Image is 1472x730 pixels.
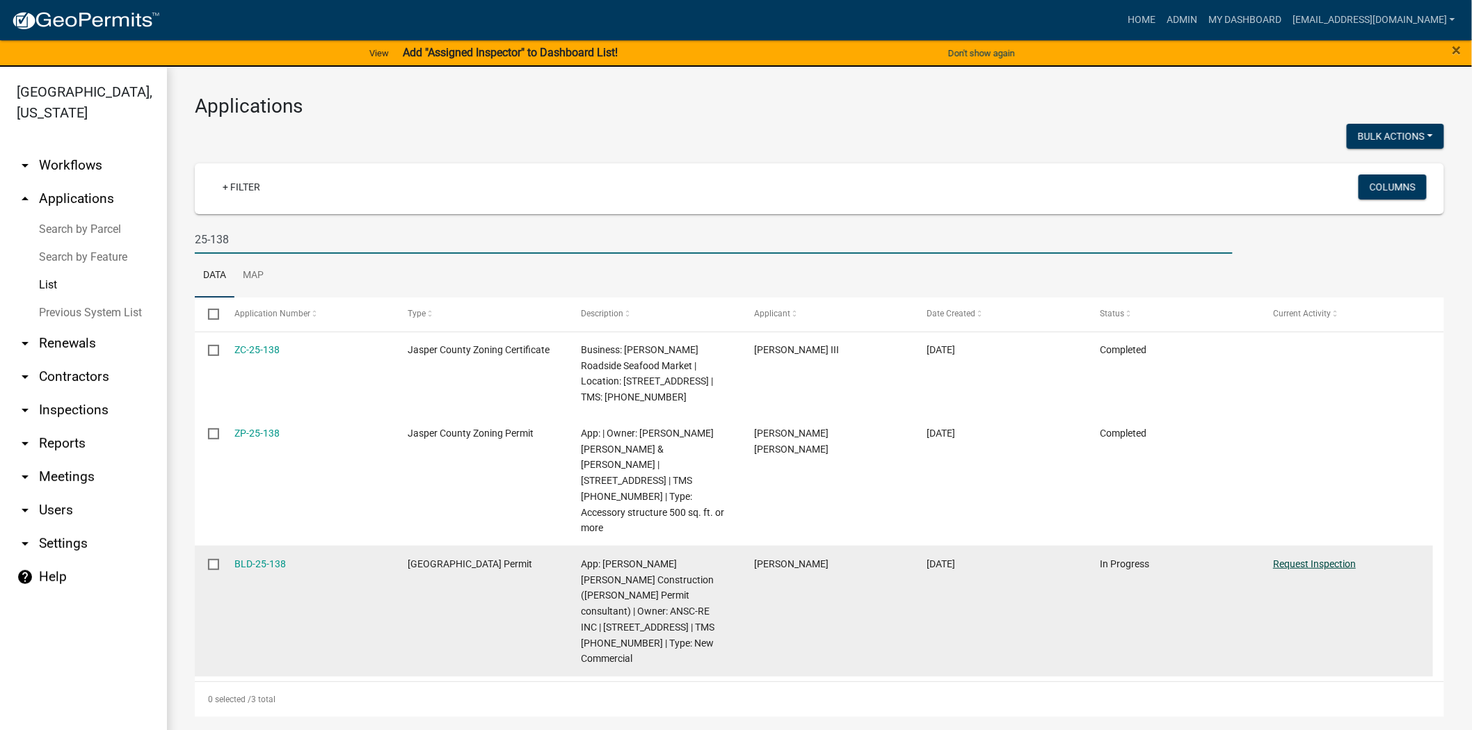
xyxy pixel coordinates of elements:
i: arrow_drop_down [17,535,33,552]
span: × [1453,40,1462,60]
a: Admin [1161,7,1203,33]
span: Description [581,309,623,318]
datatable-header-cell: Date Created [914,298,1087,331]
button: Don't show again [943,42,1021,65]
span: Current Activity [1273,309,1331,318]
i: arrow_drop_down [17,402,33,419]
a: BLD-25-138 [235,558,287,569]
span: 0 selected / [208,695,251,704]
h3: Applications [195,95,1444,118]
datatable-header-cell: Select [195,298,221,331]
span: Application Number [235,309,311,318]
div: 3 total [195,682,1444,717]
datatable-header-cell: Application Number [221,298,394,331]
a: My Dashboard [1203,7,1287,33]
button: Close [1453,42,1462,58]
i: arrow_drop_down [17,502,33,519]
button: Bulk Actions [1347,124,1444,149]
i: arrow_drop_down [17,368,33,385]
span: Jasper County Building Permit [408,558,532,569]
span: Jasper County Zoning Certificate [408,344,550,355]
span: App: Thompson Turner Construction (John A Saunders Permit consultant) | Owner: ANSC-RE INC | 84 A... [581,558,714,665]
i: arrow_drop_down [17,157,33,174]
datatable-header-cell: Type [394,298,568,331]
span: 05/27/2025 [927,428,956,439]
datatable-header-cell: Current Activity [1260,298,1433,331]
span: App: | Owner: STARNES THOMAS KELLY & KRISTEN | 2225 HONEY HILL CIR | TMS 084-01-00-004 | Type: Ac... [581,428,724,534]
i: help [17,569,33,585]
span: Type [408,309,426,318]
a: [EMAIL_ADDRESS][DOMAIN_NAME] [1287,7,1461,33]
strong: Add "Assigned Inspector" to Dashboard List! [403,46,618,59]
i: arrow_drop_down [17,469,33,485]
datatable-header-cell: Status [1087,298,1260,331]
span: Charles J. Russo III [754,344,839,355]
span: In Progress [1101,558,1150,569]
a: Request Inspection [1273,558,1356,569]
span: Completed [1101,344,1147,355]
i: arrow_drop_down [17,435,33,452]
input: Search for applications [195,225,1233,254]
a: View [364,42,394,65]
span: Applicant [754,309,790,318]
datatable-header-cell: Description [568,298,741,331]
a: Home [1122,7,1161,33]
span: John Saunders [754,558,829,569]
button: Columns [1359,175,1427,200]
span: Status [1101,309,1125,318]
a: + Filter [211,175,271,200]
span: Jasper County Zoning Permit [408,428,534,439]
span: Thomas Kelly Starnes [754,428,829,455]
span: Date Created [927,309,976,318]
a: Map [234,254,272,298]
datatable-header-cell: Applicant [741,298,914,331]
span: Business: Russo's Roadside Seafood Market | Location: 4 COOSAW SCENIC DR | TMS: 084-00-03-008 [581,344,713,403]
a: Data [195,254,234,298]
span: Completed [1101,428,1147,439]
span: 05/30/2024 [927,558,956,569]
span: 06/26/2025 [927,344,956,355]
i: arrow_drop_down [17,335,33,352]
a: ZP-25-138 [235,428,280,439]
i: arrow_drop_up [17,190,33,207]
a: ZC-25-138 [235,344,280,355]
